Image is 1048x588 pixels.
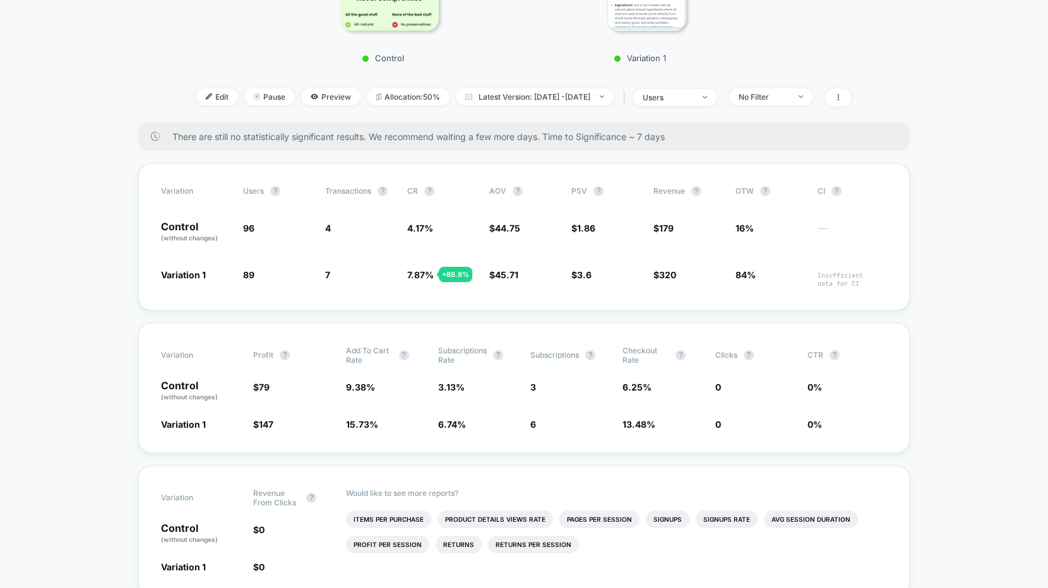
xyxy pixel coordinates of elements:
span: 9.38 % [346,382,375,392]
span: (without changes) [161,393,218,401]
p: Control [278,53,488,63]
span: 96 [243,223,254,233]
span: Variation 1 [161,269,206,280]
span: Variation [161,186,230,196]
span: 0 [259,524,265,535]
span: 1.86 [577,223,595,233]
button: ? [831,186,842,196]
li: Signups [646,510,689,528]
span: Subscriptions Rate [438,346,487,365]
span: 45.71 [495,269,518,280]
div: + 88.8 % [439,267,472,282]
span: OTW [735,186,805,196]
span: users [243,186,264,196]
img: end [600,95,604,98]
span: Insufficient data for CI [818,271,887,288]
span: $ [253,524,265,535]
button: ? [424,186,434,196]
span: 44.75 [495,223,520,233]
span: Pause [244,88,295,105]
button: ? [676,350,686,360]
li: Avg Session Duration [764,510,858,528]
span: $ [489,223,520,233]
button: ? [306,493,316,503]
span: 15.73 % [346,419,378,430]
button: ? [378,186,388,196]
span: 3.6 [577,269,592,280]
span: 3 [530,382,536,392]
span: Latest Version: [DATE] - [DATE] [456,88,614,105]
li: Signups Rate [696,510,758,528]
span: 79 [259,382,270,392]
span: 179 [659,223,674,233]
span: Revenue From Clicks [253,488,300,507]
span: 4 [325,223,331,233]
span: 147 [259,419,273,430]
span: CR [407,186,418,196]
span: $ [653,269,676,280]
span: Allocation: 50% [367,88,450,105]
img: calendar [465,93,472,100]
span: Subscriptions [530,350,579,360]
button: ? [830,350,840,360]
span: Variation [161,488,230,507]
span: AOV [489,186,506,196]
p: Control [161,221,230,243]
span: Transactions [325,186,371,196]
span: Variation [161,346,230,365]
button: ? [513,186,523,196]
span: 0 % [807,419,822,430]
span: 13.48 % [622,419,655,430]
p: Control [161,523,241,544]
span: Edit [196,88,238,105]
span: Add To Cart Rate [346,346,393,365]
span: Preview [301,88,360,105]
span: $ [253,419,273,430]
span: 320 [659,269,676,280]
span: 0 % [807,382,822,392]
img: end [703,96,707,98]
span: 84% [735,269,756,280]
button: ? [399,350,409,360]
span: $ [653,223,674,233]
img: edit [206,93,212,100]
span: 0 [715,419,721,430]
button: ? [760,186,770,196]
button: ? [744,350,754,360]
button: ? [493,350,503,360]
li: Returns [436,536,482,553]
span: 0 [715,382,721,392]
img: end [254,93,260,100]
span: 0 [259,562,265,572]
span: (without changes) [161,536,218,543]
span: 4.17 % [407,223,433,233]
button: ? [270,186,280,196]
span: $ [253,382,270,392]
button: ? [280,350,290,360]
p: Would like to see more reports? [346,488,888,498]
span: Clicks [715,350,737,360]
span: Variation 1 [161,562,206,572]
p: Variation 1 [536,53,744,63]
span: CI [818,186,887,196]
li: Items Per Purchase [346,510,431,528]
span: 7 [325,269,330,280]
span: $ [571,223,595,233]
img: rebalance [376,93,381,100]
span: $ [571,269,592,280]
span: There are still no statistically significant results. We recommend waiting a few more days . Time... [172,131,884,142]
span: 7.87 % [407,269,434,280]
span: Profit [253,350,273,360]
img: end [799,95,803,98]
p: Control [161,380,241,402]
div: No Filter [739,92,789,102]
button: ? [691,186,701,196]
span: PSV [571,186,587,196]
span: CTR [807,350,823,360]
span: --- [818,225,887,243]
span: $ [489,269,518,280]
span: Checkout Rate [622,346,669,365]
span: Revenue [653,186,685,196]
button: ? [585,350,595,360]
span: 89 [243,269,254,280]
